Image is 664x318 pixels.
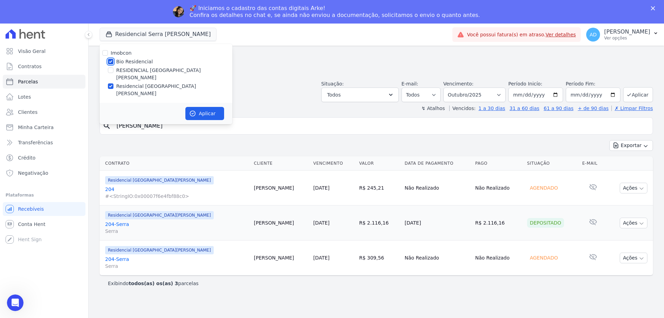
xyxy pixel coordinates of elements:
td: Não Realizado [402,171,472,206]
td: Não Realizado [402,240,472,275]
td: R$ 309,56 [356,240,402,275]
span: Parcelas [18,78,38,85]
td: R$ 2.116,16 [356,206,402,240]
th: Data de Pagamento [402,156,472,171]
label: E-mail: [402,81,418,87]
p: [PERSON_NAME] [604,28,650,35]
button: Aplicar [623,87,653,102]
span: Negativação [18,170,48,176]
a: Contratos [3,60,85,73]
button: Ações [620,183,647,193]
a: [DATE] [313,220,330,226]
button: Aplicar [185,107,224,120]
th: Cliente [251,156,311,171]
span: Serra [105,263,248,270]
a: [DATE] [313,185,330,191]
a: Crédito [3,151,85,165]
span: Recebíveis [18,206,44,212]
th: Situação [524,156,580,171]
div: Agendado [527,183,561,193]
th: Pago [472,156,524,171]
th: Valor [356,156,402,171]
td: [PERSON_NAME] [251,240,311,275]
span: #<StringIO:0x00007f6e4fbf88c0> [105,193,248,200]
div: Fechar [651,6,658,10]
a: Recebíveis [3,202,85,216]
span: Todos [327,91,341,99]
div: Agendado [527,253,561,263]
td: Não Realizado [472,171,524,206]
label: Período Inicío: [508,81,542,87]
td: [PERSON_NAME] [251,206,311,240]
p: Exibindo parcelas [108,280,199,287]
a: Parcelas [3,75,85,89]
span: Residencial [GEOGRAPHIC_DATA][PERSON_NAME] [105,246,214,254]
a: 204-SerraSerra [105,221,248,235]
span: Clientes [18,109,37,116]
a: 204-SerraSerra [105,256,248,270]
button: AD [PERSON_NAME] Ver opções [581,25,664,44]
a: ✗ Limpar Filtros [611,106,653,111]
button: Todos [321,88,399,102]
td: [PERSON_NAME] [251,171,311,206]
label: Imobcon [111,50,131,56]
a: 61 a 90 dias [544,106,573,111]
div: 🚀 Iniciamos o cadastro das contas digitais Arke! Confira os detalhes no chat e, se ainda não envi... [190,5,480,19]
a: [DATE] [313,255,330,261]
span: AD [590,32,597,37]
a: Transferências [3,136,85,149]
a: 204#<StringIO:0x00007f6e4fbf88c0> [105,186,248,200]
label: Período Fim: [566,80,620,88]
a: Minha Carteira [3,120,85,134]
td: R$ 2.116,16 [472,206,524,240]
th: Vencimento [311,156,357,171]
span: Contratos [18,63,41,70]
span: Crédito [18,154,36,161]
a: 1 a 30 dias [479,106,505,111]
td: R$ 245,21 [356,171,402,206]
a: Conta Hent [3,217,85,231]
span: Conta Hent [18,221,45,228]
a: Ver detalhes [546,32,576,37]
p: Ver opções [604,35,650,41]
img: Profile image for Adriane [173,6,184,17]
label: Vencimento: [443,81,473,87]
button: Ações [620,218,647,228]
span: Lotes [18,93,31,100]
span: Residencial [GEOGRAPHIC_DATA][PERSON_NAME] [105,211,214,219]
label: RESIDENCIAL [GEOGRAPHIC_DATA][PERSON_NAME] [116,67,232,81]
button: Residencial Serra [PERSON_NAME] [100,28,216,41]
label: Situação: [321,81,344,87]
td: [DATE] [402,206,472,240]
iframe: Intercom live chat [7,294,24,311]
a: 31 a 60 dias [509,106,539,111]
label: Bio Residencial [116,58,153,65]
h2: Parcelas [100,51,653,64]
th: E-mail [579,156,606,171]
label: Residencial [GEOGRAPHIC_DATA][PERSON_NAME] [116,83,232,97]
label: ↯ Atalhos [421,106,445,111]
button: Exportar [609,140,653,151]
th: Contrato [100,156,251,171]
span: Você possui fatura(s) em atraso. [467,31,576,38]
span: Serra [105,228,248,235]
span: Residencial [GEOGRAPHIC_DATA][PERSON_NAME] [105,176,214,184]
div: Depositado [527,218,564,228]
a: Negativação [3,166,85,180]
button: Ações [620,253,647,263]
a: + de 90 dias [578,106,609,111]
b: todos(as) os(as) 3 [129,281,178,286]
span: Visão Geral [18,48,46,55]
label: Vencidos: [449,106,476,111]
div: Plataformas [6,191,83,199]
a: Visão Geral [3,44,85,58]
input: Buscar por nome do lote ou do cliente [112,119,650,133]
a: Clientes [3,105,85,119]
a: Lotes [3,90,85,104]
i: search [103,122,111,130]
span: Transferências [18,139,53,146]
td: Não Realizado [472,240,524,275]
span: Minha Carteira [18,124,54,131]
